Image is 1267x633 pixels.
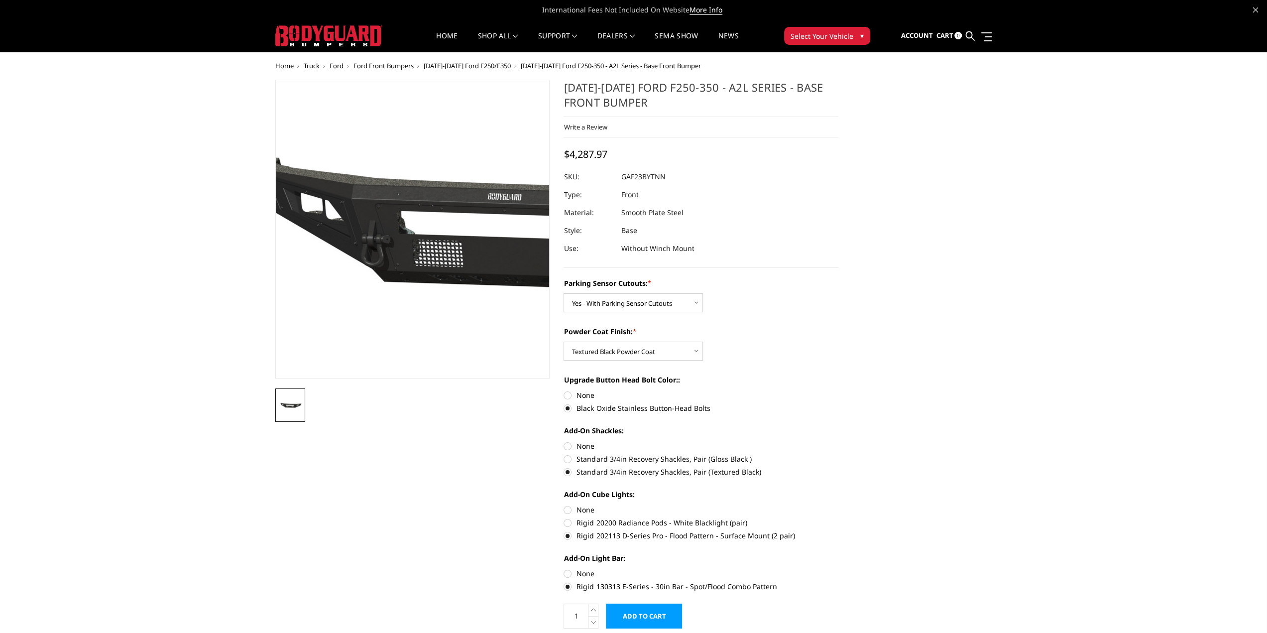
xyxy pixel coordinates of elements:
input: Add to Cart [606,604,682,629]
img: 2023-2025 Ford F250-350 - A2L Series - Base Front Bumper [278,400,302,411]
dt: Material: [564,204,613,222]
dd: Base [621,222,637,240]
span: ▾ [860,30,864,41]
dd: Without Winch Mount [621,240,694,257]
label: Standard 3/4in Recovery Shackles, Pair (Textured Black) [564,467,838,477]
a: Truck [304,61,320,70]
dt: Use: [564,240,613,257]
dt: SKU: [564,168,613,186]
span: Select Your Vehicle [791,31,853,41]
label: Rigid 20200 Radiance Pods - White Blacklight (pair) [564,517,838,528]
label: Add-On Shackles: [564,425,838,436]
label: Rigid 130313 E-Series - 30in Bar - Spot/Flood Combo Pattern [564,581,838,592]
label: None [564,505,838,515]
label: Add-On Cube Lights: [564,489,838,500]
dt: Type: [564,186,613,204]
span: $4,287.97 [564,147,607,161]
label: None [564,568,838,579]
a: Home [275,61,294,70]
a: Ford [330,61,344,70]
span: [DATE]-[DATE] Ford F250-350 - A2L Series - Base Front Bumper [521,61,701,70]
dt: Style: [564,222,613,240]
label: Upgrade Button Head Bolt Color:: [564,375,838,385]
label: Rigid 202113 D-Series Pro - Flood Pattern - Surface Mount (2 pair) [564,530,838,541]
dd: Front [621,186,638,204]
dd: Smooth Plate Steel [621,204,683,222]
a: shop all [478,32,518,52]
label: Black Oxide Stainless Button-Head Bolts [564,403,838,413]
a: News [718,32,738,52]
label: Add-On Light Bar: [564,553,838,563]
a: Write a Review [564,123,607,131]
a: Dealers [597,32,635,52]
label: None [564,441,838,451]
a: [DATE]-[DATE] Ford F250/F350 [424,61,511,70]
label: Powder Coat Finish: [564,326,838,337]
a: Cart 0 [936,22,962,49]
span: Account [901,31,932,40]
label: Parking Sensor Cutouts: [564,278,838,288]
a: Account [901,22,932,49]
button: Select Your Vehicle [784,27,870,45]
a: 2023-2025 Ford F250-350 - A2L Series - Base Front Bumper [275,80,550,379]
img: BODYGUARD BUMPERS [275,25,382,46]
dd: GAF23BYTNN [621,168,665,186]
label: Standard 3/4in Recovery Shackles, Pair (Gloss Black ) [564,454,838,464]
a: More Info [690,5,722,15]
span: 0 [954,32,962,39]
span: Cart [936,31,953,40]
a: Home [436,32,458,52]
a: Ford Front Bumpers [353,61,414,70]
label: None [564,390,838,400]
a: Support [538,32,577,52]
a: SEMA Show [655,32,698,52]
h1: [DATE]-[DATE] Ford F250-350 - A2L Series - Base Front Bumper [564,80,838,117]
